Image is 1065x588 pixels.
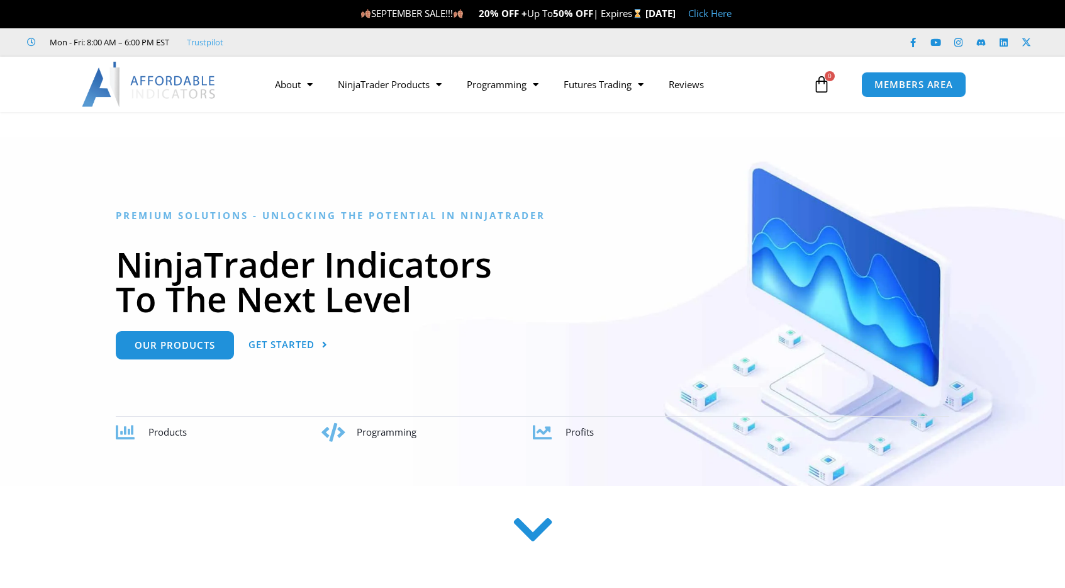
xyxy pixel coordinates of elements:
span: SEPTEMBER SALE!!! Up To | Expires [360,7,645,20]
img: LogoAI | Affordable Indicators – NinjaTrader [82,62,217,107]
a: 0 [794,66,849,103]
h1: NinjaTrader Indicators To The Next Level [116,247,949,316]
h6: Premium Solutions - Unlocking the Potential in NinjaTrader [116,210,949,222]
span: Mon - Fri: 8:00 AM – 6:00 PM EST [47,35,169,50]
a: Reviews [656,70,717,99]
a: Our Products [116,331,234,359]
nav: Menu [262,70,810,99]
span: Get Started [248,340,315,349]
span: Products [148,426,187,438]
span: MEMBERS AREA [874,80,953,89]
strong: 50% OFF [553,7,593,20]
a: About [262,70,325,99]
a: Programming [454,70,551,99]
img: 🍂 [361,9,371,18]
img: ⌛ [633,9,642,18]
span: Our Products [135,341,215,350]
span: Programming [357,426,416,438]
img: 🍂 [454,9,463,18]
a: Get Started [248,331,328,359]
strong: [DATE] [645,7,676,20]
a: Futures Trading [551,70,656,99]
span: 0 [825,71,835,81]
strong: 20% OFF + [479,7,527,20]
a: MEMBERS AREA [861,72,966,98]
a: Trustpilot [187,35,223,50]
span: Profits [566,426,594,438]
a: Click Here [688,7,732,20]
a: NinjaTrader Products [325,70,454,99]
